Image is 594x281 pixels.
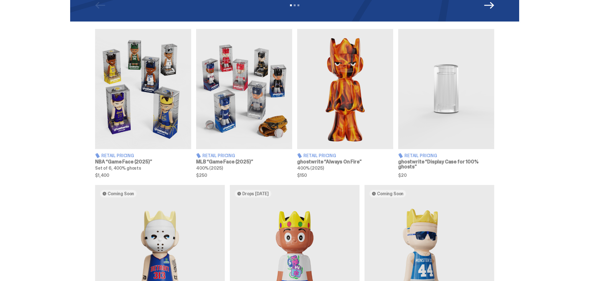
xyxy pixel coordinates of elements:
span: Coming Soon [108,191,134,196]
h3: NBA “Game Face (2025)” [95,159,191,164]
a: Game Face (2025) Retail Pricing [95,29,191,177]
h3: ghostwrite “Display Case for 100% ghosts” [398,159,494,169]
span: Coming Soon [377,191,403,196]
span: Retail Pricing [404,153,437,158]
span: $150 [297,173,393,177]
button: View slide 2 [294,4,296,6]
span: $250 [196,173,292,177]
a: Game Face (2025) Retail Pricing [196,29,292,177]
span: Set of 6, 400% ghosts [95,165,141,171]
span: 400% (2025) [297,165,324,171]
a: Display Case for 100% ghosts Retail Pricing [398,29,494,177]
img: Game Face (2025) [196,29,292,149]
button: Next [484,0,494,10]
span: $1,400 [95,173,191,177]
img: Display Case for 100% ghosts [398,29,494,149]
span: Retail Pricing [202,153,235,158]
span: Retail Pricing [101,153,134,158]
span: $20 [398,173,494,177]
span: Retail Pricing [303,153,336,158]
span: Drops [DATE] [242,191,269,196]
button: View slide 3 [297,4,299,6]
span: 400% (2025) [196,165,223,171]
img: Always On Fire [297,29,393,149]
a: Always On Fire Retail Pricing [297,29,393,177]
button: View slide 1 [290,4,292,6]
h3: ghostwrite “Always On Fire” [297,159,393,164]
h3: MLB “Game Face (2025)” [196,159,292,164]
img: Game Face (2025) [95,29,191,149]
